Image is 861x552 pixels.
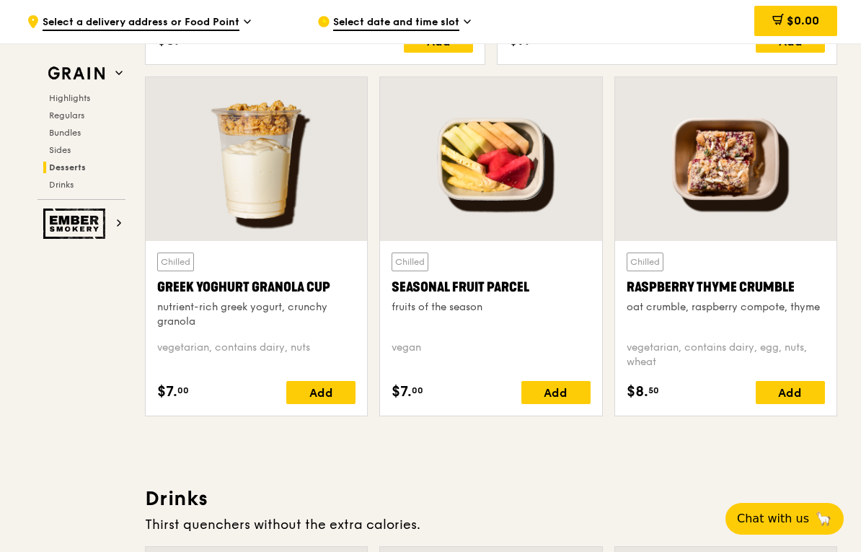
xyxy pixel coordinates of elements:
[49,180,74,190] span: Drinks
[392,341,590,369] div: vegan
[157,381,177,403] span: $7.
[627,341,825,369] div: vegetarian, contains dairy, egg, nuts, wheat
[392,277,590,297] div: Seasonal Fruit Parcel
[43,209,110,239] img: Ember Smokery web logo
[756,30,825,53] div: Add
[392,300,590,315] div: fruits of the season
[627,277,825,297] div: Raspberry Thyme Crumble
[286,381,356,404] div: Add
[787,14,819,27] span: $0.00
[49,128,81,138] span: Bundles
[627,253,663,271] div: Chilled
[49,110,84,121] span: Regulars
[725,503,844,535] button: Chat with us🦙
[333,15,459,31] span: Select date and time slot
[49,93,90,103] span: Highlights
[756,381,825,404] div: Add
[43,15,239,31] span: Select a delivery address or Food Point
[627,381,648,403] span: $8.
[49,145,71,155] span: Sides
[521,381,591,404] div: Add
[404,30,473,53] div: Add
[392,381,412,403] span: $7.
[145,486,837,512] h3: Drinks
[157,341,356,369] div: vegetarian, contains dairy, nuts
[737,510,809,527] span: Chat with us
[49,162,86,172] span: Desserts
[648,385,659,396] span: 50
[145,514,837,535] div: Thirst quenchers without the extra calories.
[177,385,189,396] span: 00
[392,253,428,271] div: Chilled
[412,385,423,396] span: 00
[157,253,194,271] div: Chilled
[627,300,825,315] div: oat crumble, raspberry compote, thyme
[815,510,832,527] span: 🦙
[157,277,356,297] div: Greek Yoghurt Granola Cup
[43,61,110,87] img: Grain web logo
[157,300,356,329] div: nutrient-rich greek yogurt, crunchy granola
